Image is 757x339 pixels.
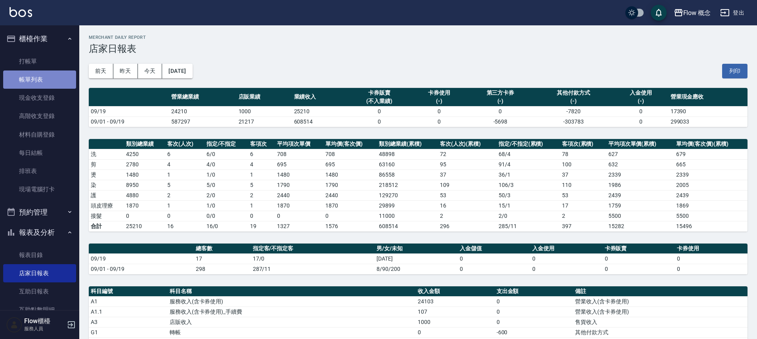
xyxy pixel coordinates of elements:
td: 11000 [377,211,438,221]
button: Flow 概念 [671,5,714,21]
a: 打帳單 [3,52,76,70]
td: 695 [323,159,377,169]
td: 0 [348,116,411,127]
td: -303783 [534,116,613,127]
td: 68 / 4 [497,149,560,159]
td: 25210 [292,106,348,116]
td: 4 / 0 [205,159,249,169]
table: a dense table [89,139,747,232]
td: 1986 [606,180,675,190]
th: 單均價(客次價) [323,139,377,149]
td: 0 / 0 [205,211,249,221]
td: -7820 [534,106,613,116]
button: 今天 [138,64,162,78]
td: 1 [248,169,275,180]
a: 店家日報表 [3,264,76,282]
td: 106 / 3 [497,180,560,190]
th: 客次(人次) [165,139,205,149]
img: Logo [10,7,32,17]
td: 50 / 3 [497,190,560,200]
td: 09/01 - 09/19 [89,116,169,127]
td: 110 [560,180,606,190]
td: 1327 [275,221,323,231]
td: 09/01 - 09/19 [89,264,194,274]
button: 昨天 [113,64,138,78]
td: 5500 [606,211,675,221]
th: 科目名稱 [168,286,416,297]
td: 2439 [606,190,675,200]
td: 608514 [292,116,348,127]
td: 合計 [89,221,124,231]
td: 287/11 [251,264,375,274]
table: a dense table [89,244,747,274]
button: 列印 [722,64,747,78]
td: 19 [248,221,275,231]
td: 1790 [323,180,377,190]
th: 類別總業績(累積) [377,139,438,149]
td: 63160 [377,159,438,169]
td: 2440 [275,190,323,200]
td: 09/19 [89,106,169,116]
td: 29899 [377,200,438,211]
td: 679 [674,149,747,159]
td: 708 [275,149,323,159]
td: 0 [411,106,467,116]
td: 剪 [89,159,124,169]
td: 4 [248,159,275,169]
td: 0 [348,106,411,116]
td: 0 [411,116,467,127]
td: 09/19 [89,253,194,264]
td: [DATE] [375,253,458,264]
td: 1870 [275,200,323,211]
td: 轉帳 [168,327,416,337]
th: 營業現金應收 [669,88,747,107]
div: (-) [536,97,611,105]
td: 109 [438,180,497,190]
td: 2 [248,190,275,200]
div: 入金使用 [615,89,667,97]
td: 6 [165,149,205,159]
td: 1869 [674,200,747,211]
td: 15282 [606,221,675,231]
h5: Flow櫃檯 [24,317,65,325]
div: (-) [615,97,667,105]
th: 男/女/未知 [375,244,458,254]
th: 卡券販賣 [603,244,675,254]
td: 1480 [124,169,165,180]
button: 登出 [717,6,747,20]
td: 1000 [237,106,292,116]
td: 285/11 [497,221,560,231]
div: (-) [469,97,532,105]
td: 1 / 0 [205,169,249,180]
td: 107 [416,307,495,317]
td: 服務收入(含卡券使用) [168,296,416,307]
td: 0 [458,253,530,264]
td: 售貨收入 [573,317,747,327]
td: 95 [438,159,497,169]
h3: 店家日報表 [89,43,747,54]
button: [DATE] [162,64,192,78]
td: 17390 [669,106,747,116]
td: 營業收入(含卡券使用) [573,307,747,317]
td: 0 [495,307,573,317]
td: 2005 [674,180,747,190]
td: 129270 [377,190,438,200]
td: 0 [495,296,573,307]
img: Person [6,317,22,333]
th: 店販業績 [237,88,292,107]
td: 0 [165,211,205,221]
td: 37 [438,169,497,180]
td: 5500 [674,211,747,221]
td: 0 [124,211,165,221]
h2: Merchant Daily Report [89,35,747,40]
table: a dense table [89,88,747,127]
td: 0 [416,327,495,337]
td: 608514 [377,221,438,231]
td: A1 [89,296,168,307]
td: 1870 [323,200,377,211]
th: 卡券使用 [675,244,747,254]
td: 2 / 0 [205,190,249,200]
td: 2 [438,211,497,221]
td: 1 [165,169,205,180]
td: 染 [89,180,124,190]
